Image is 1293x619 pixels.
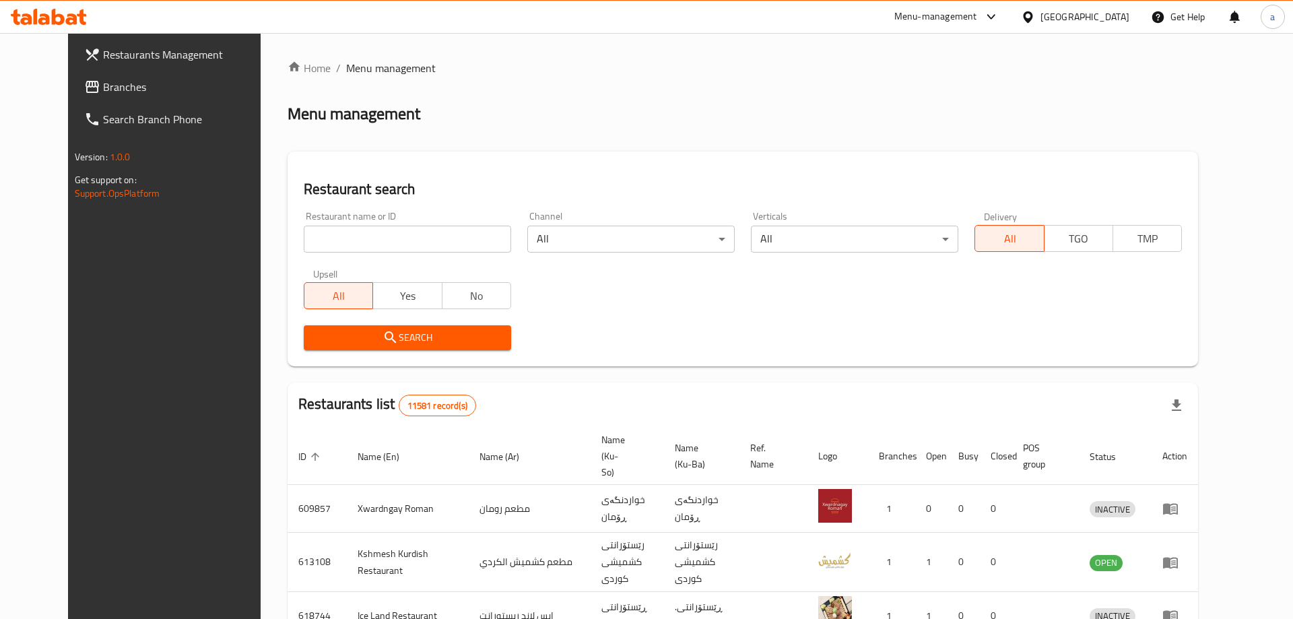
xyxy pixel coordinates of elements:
button: Search [304,325,511,350]
td: رێستۆرانتی کشمیشى كوردى [664,533,739,592]
span: Ref. Name [750,440,791,472]
td: خواردنگەی ڕۆمان [591,485,664,533]
button: TMP [1113,225,1182,252]
span: All [310,286,368,306]
h2: Restaurants list [298,394,476,416]
span: Menu management [346,60,436,76]
td: Kshmesh Kurdish Restaurant [347,533,469,592]
span: Search [314,329,500,346]
span: Branches [103,79,273,95]
span: TMP [1119,229,1176,249]
button: Yes [372,282,442,309]
li: / [336,60,341,76]
img: Xwardngay Roman [818,489,852,523]
th: Branches [868,428,915,485]
td: 613108 [288,533,347,592]
th: Open [915,428,948,485]
td: 0 [948,533,980,592]
span: Status [1090,449,1133,465]
td: رێستۆرانتی کشمیشى كوردى [591,533,664,592]
span: No [448,286,506,306]
th: Action [1152,428,1198,485]
span: Name (Ku-Ba) [675,440,723,472]
span: Restaurants Management [103,46,273,63]
input: Search for restaurant name or ID.. [304,226,511,253]
span: Version: [75,148,108,166]
span: Get support on: [75,171,137,189]
th: Closed [980,428,1012,485]
span: ID [298,449,324,465]
td: Xwardngay Roman [347,485,469,533]
a: Branches [73,71,284,103]
div: All [751,226,958,253]
span: Name (Ar) [479,449,537,465]
a: Restaurants Management [73,38,284,71]
td: 0 [980,485,1012,533]
a: Home [288,60,331,76]
h2: Menu management [288,103,420,125]
td: مطعم كشميش الكردي [469,533,591,592]
td: مطعم رومان [469,485,591,533]
span: All [981,229,1038,249]
span: OPEN [1090,555,1123,571]
div: Total records count [399,395,476,416]
span: Name (En) [358,449,417,465]
span: Name (Ku-So) [601,432,648,480]
div: Menu-management [894,9,977,25]
span: Yes [378,286,436,306]
td: 0 [948,485,980,533]
th: Logo [807,428,868,485]
span: INACTIVE [1090,502,1135,517]
a: Support.OpsPlatform [75,185,160,202]
td: 1 [915,533,948,592]
span: 11581 record(s) [399,399,475,412]
span: a [1270,9,1275,24]
span: POS group [1023,440,1063,472]
span: 1.0.0 [110,148,131,166]
button: No [442,282,511,309]
label: Delivery [984,211,1018,221]
td: 609857 [288,485,347,533]
td: 0 [980,533,1012,592]
td: خواردنگەی ڕۆمان [664,485,739,533]
th: Busy [948,428,980,485]
label: Upsell [313,269,338,278]
button: All [304,282,373,309]
div: INACTIVE [1090,501,1135,517]
a: Search Branch Phone [73,103,284,135]
nav: breadcrumb [288,60,1198,76]
span: Search Branch Phone [103,111,273,127]
span: TGO [1050,229,1108,249]
button: All [974,225,1044,252]
td: 0 [915,485,948,533]
h2: Restaurant search [304,179,1182,199]
img: Kshmesh Kurdish Restaurant [818,543,852,577]
td: 1 [868,533,915,592]
div: Export file [1160,389,1193,422]
div: [GEOGRAPHIC_DATA] [1040,9,1129,24]
button: TGO [1044,225,1113,252]
div: All [527,226,735,253]
td: 1 [868,485,915,533]
div: Menu [1162,554,1187,571]
div: Menu [1162,500,1187,517]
